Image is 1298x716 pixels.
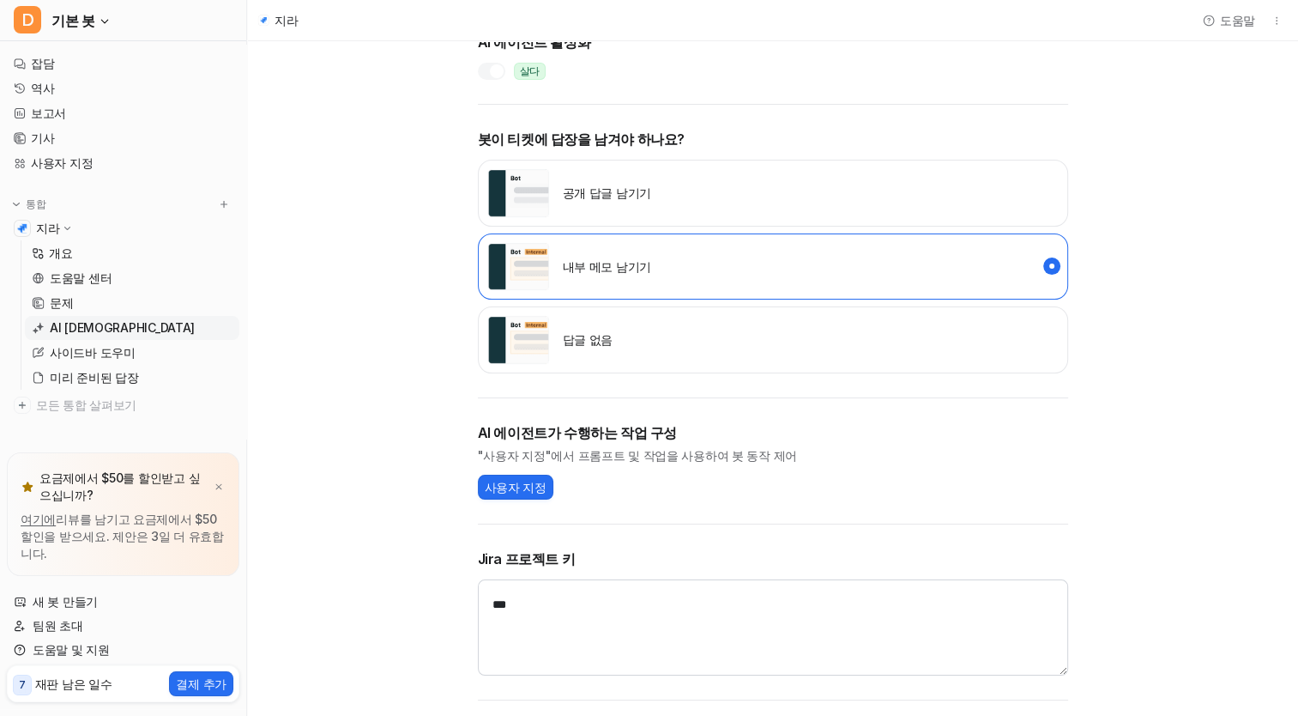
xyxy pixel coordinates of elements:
a: 모든 통합 살펴보기 [7,393,239,417]
img: 사용자 [487,316,549,364]
a: 개요 [25,241,239,265]
p: 도움말 센터 [50,270,112,287]
button: 통합 [7,196,51,213]
button: 도움말 [1198,8,1262,33]
p: 지라 [36,220,59,237]
p: 공개 답글 남기기 [563,184,651,202]
a: 미리 준비된 답장 [25,366,239,390]
font: 잡담 [31,55,54,72]
p: 결제 추가 [176,675,226,693]
p: 요금제에서 $50를 할인받고 싶으십니까? [39,470,212,504]
p: 문제 [50,294,73,312]
p: 통합 [26,197,46,211]
div: 비활성화 [478,306,1068,373]
p: 개요 [49,245,72,262]
p: 7 [19,677,26,693]
a: 여기에 [21,512,56,526]
a: 사용자 지정 [7,151,239,175]
img: 모든 통합 살펴보기 [14,397,31,414]
button: 결제 추가 [169,671,233,696]
font: 도움말 및 지원 [33,641,110,658]
p: "사용자 지정"에서 프롬프트 및 작업을 사용하여 봇 동작 제어 [478,446,1068,464]
a: 잡담 [7,52,239,76]
font: 팀원 초대 [33,617,83,634]
a: 사이드바 도우미 [25,341,239,365]
p: 재판 남은 일수 [35,675,112,693]
a: 역사 [7,76,239,100]
span: 사용자 지정 [485,478,546,496]
img: x [214,482,224,493]
p: 리뷰를 남기고 요금제에서 $50 할인을 받으세요. 제안은 3일 더 유효합니다. [21,511,226,562]
font: 기사 [31,130,54,147]
font: 사용자 지정 [31,155,93,172]
img: 사용자 [487,169,549,217]
a: 도움말 센터 [25,266,239,290]
p: 답글 없음 [563,331,613,349]
span: 기본 봇 [51,9,94,33]
h2: AI 에이전트가 수행하는 작업 구성 [478,422,1068,443]
img: 지라 [257,15,269,26]
p: 내부 메모 남기기 [563,258,651,276]
h2: AI 에이전트 활성화 [478,32,1068,52]
a: 새 봇 만들기 [7,590,239,614]
font: 역사 [31,80,54,97]
font: 도움말 [1220,11,1255,29]
a: 팀원 초대 [7,614,239,638]
p: 사이드바 도우미 [50,344,136,361]
img: menu_add.svg [218,198,230,210]
h2: Jira 프로젝트 키 [478,549,1068,569]
p: AI [DEMOGRAPHIC_DATA] [50,319,195,337]
a: 기사 [7,126,239,150]
button: 사용자 지정 [478,475,553,500]
img: 메뉴 확장 [10,198,22,210]
p: 통합 [GEOGRAPHIC_DATA] [29,438,159,453]
a: AI [DEMOGRAPHIC_DATA] [25,316,239,340]
a: 문제 [25,291,239,315]
p: 봇이 티켓에 답장을 남겨야 하나요? [478,129,1068,149]
span: D [14,6,41,33]
a: 도움말 및 지원 [7,638,239,662]
p: 미리 준비된 답장 [50,369,138,386]
img: 별 [21,480,34,494]
div: internal_reply [478,234,1068,300]
font: 지라 [275,13,298,27]
img: 사용자 [487,243,549,291]
img: 지라 [17,223,27,234]
font: 보고서 [31,105,66,122]
span: 살다 [514,63,546,80]
a: 보고서 [7,101,239,125]
span: 모든 통합 살펴보기 [36,391,232,419]
div: external_reply [478,160,1068,227]
font: 새 봇 만들기 [33,593,98,610]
